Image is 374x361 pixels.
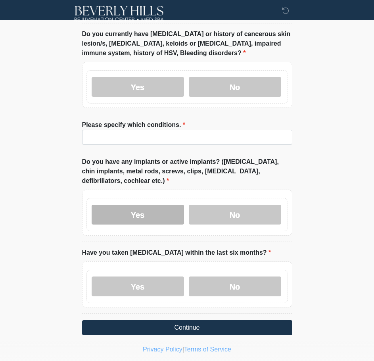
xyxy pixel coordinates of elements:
[143,346,182,353] a: Privacy Policy
[74,6,164,22] img: Beverly Hills Rejuvenation Center - Frisco & Highland Park Logo
[92,277,184,296] label: Yes
[92,77,184,97] label: Yes
[82,248,271,257] label: Have you taken [MEDICAL_DATA] within the last six months?
[189,277,281,296] label: No
[82,320,292,335] button: Continue
[82,120,186,130] label: Please specify which conditions.
[82,157,292,186] label: Do you have any implants or active implants? ([MEDICAL_DATA], chin implants, metal rods, screws, ...
[189,77,281,97] label: No
[82,29,292,58] label: Do you currently have [MEDICAL_DATA] or history of cancerous skin lesion/s, [MEDICAL_DATA], keloi...
[182,346,184,353] a: |
[92,205,184,225] label: Yes
[189,205,281,225] label: No
[184,346,231,353] a: Terms of Service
